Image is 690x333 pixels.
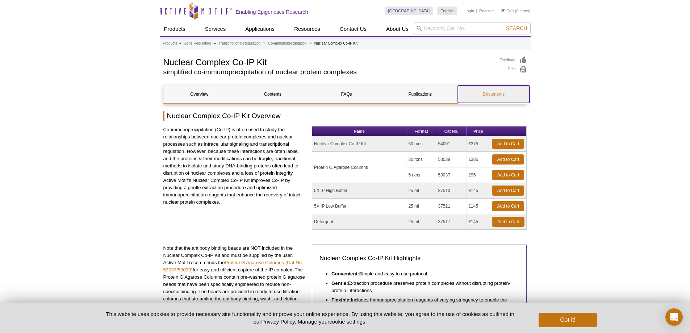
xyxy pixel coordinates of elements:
[436,167,467,183] td: 53037
[500,66,527,74] a: Print
[437,7,457,15] a: English
[385,7,434,15] a: [GEOGRAPHIC_DATA]
[290,22,325,36] a: Resources
[331,268,512,278] li: Simple and easy to use protocol
[263,41,265,45] li: »
[312,183,406,199] td: 5X IP High Buffer
[406,183,436,199] td: 25 ml
[467,136,490,152] td: £375
[237,86,309,103] a: Contents
[458,86,529,103] a: Documents
[164,86,235,103] a: Overview
[93,310,527,325] p: This website uses cookies to provide necessary site functionality and improve your online experie...
[501,7,531,15] li: (0 items)
[179,41,181,45] li: »
[331,280,348,286] strong: Gentle:
[492,139,524,149] a: Add to Cart
[406,136,436,152] td: 50 rxns
[160,22,190,36] a: Products
[261,319,294,325] a: Privacy Policy
[467,126,490,136] th: Price
[501,9,505,12] img: Your Cart
[219,40,261,47] a: Transcriptional Regulation
[467,214,490,230] td: £145
[335,22,371,36] a: Contact Us
[406,214,436,230] td: 25 ml
[436,199,467,214] td: 37511
[331,297,351,303] strong: Flexible:
[492,217,524,227] a: Add to Cart
[665,308,683,326] div: Open Intercom Messenger
[406,126,436,136] th: Format
[163,245,307,310] p: Note that the antibody binding beads are NOT included in the Nuclear Complex Co-IP Kit and must b...
[492,186,524,196] a: Add to Cart
[329,319,365,325] button: cookie settings
[382,22,413,36] a: About Us
[384,86,456,103] a: Publications
[314,41,357,45] li: Nuclear Complex Co-IP Kit
[467,183,490,199] td: £145
[319,254,519,263] h3: Nuclear Complex Co-IP Kit Highlights
[492,201,524,211] a: Add to Cart
[492,170,524,180] a: Add to Cart
[501,8,514,13] a: Cart
[479,8,494,13] a: Register
[436,152,467,167] td: 53039
[467,167,490,183] td: £95
[331,278,512,294] li: Extraction procedure preserves protein complexes without disrupting protein-protein interactions
[436,183,467,199] td: 37510
[312,214,406,230] td: Detergent
[312,136,406,152] td: Nuclear Complex Co-IP Kit
[331,271,359,276] strong: Convenient:
[464,8,474,13] a: Login
[241,22,279,36] a: Applications
[163,126,307,206] p: Co-immunoprecipitation (Co-IP) is often used to study the relationships between nuclear protein c...
[312,152,406,183] td: Protein G Agarose Columns
[163,40,177,47] a: Products
[476,7,477,15] li: |
[436,136,467,152] td: 54001
[413,22,531,34] input: Keyword, Cat. No.
[406,167,436,183] td: 5 rxns
[506,25,527,31] span: Search
[406,199,436,214] td: 25 ml
[312,126,406,136] th: Name
[214,41,216,45] li: »
[163,56,493,67] h1: Nuclear Complex Co-IP Kit
[163,111,527,121] h2: Nuclear Complex Co-IP Kit Overview
[184,40,211,47] a: Gene Regulation
[236,9,308,15] h2: Enabling Epigenetics Research
[467,199,490,214] td: £145
[436,126,467,136] th: Cat No.
[311,86,382,103] a: FAQs
[436,214,467,230] td: 37517
[539,313,597,327] button: Got it!
[331,294,512,311] li: Includes Immunoprecipitation reagents of varying stringency to enable the optimization of protein...
[268,40,306,47] a: Co-Immunoprecipitation
[504,25,529,32] button: Search
[312,199,406,214] td: 5X IP Low Buffer
[309,41,311,45] li: »
[163,260,303,272] a: Protein G Agarose Columns (Cat No. 53037/53039)
[500,56,527,64] a: Feedback
[163,69,493,75] h2: simplified co-immunoprecipitation of nuclear protein complexes
[492,154,524,165] a: Add to Cart
[406,152,436,167] td: 30 rxns
[201,22,230,36] a: Services
[467,152,490,167] td: £385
